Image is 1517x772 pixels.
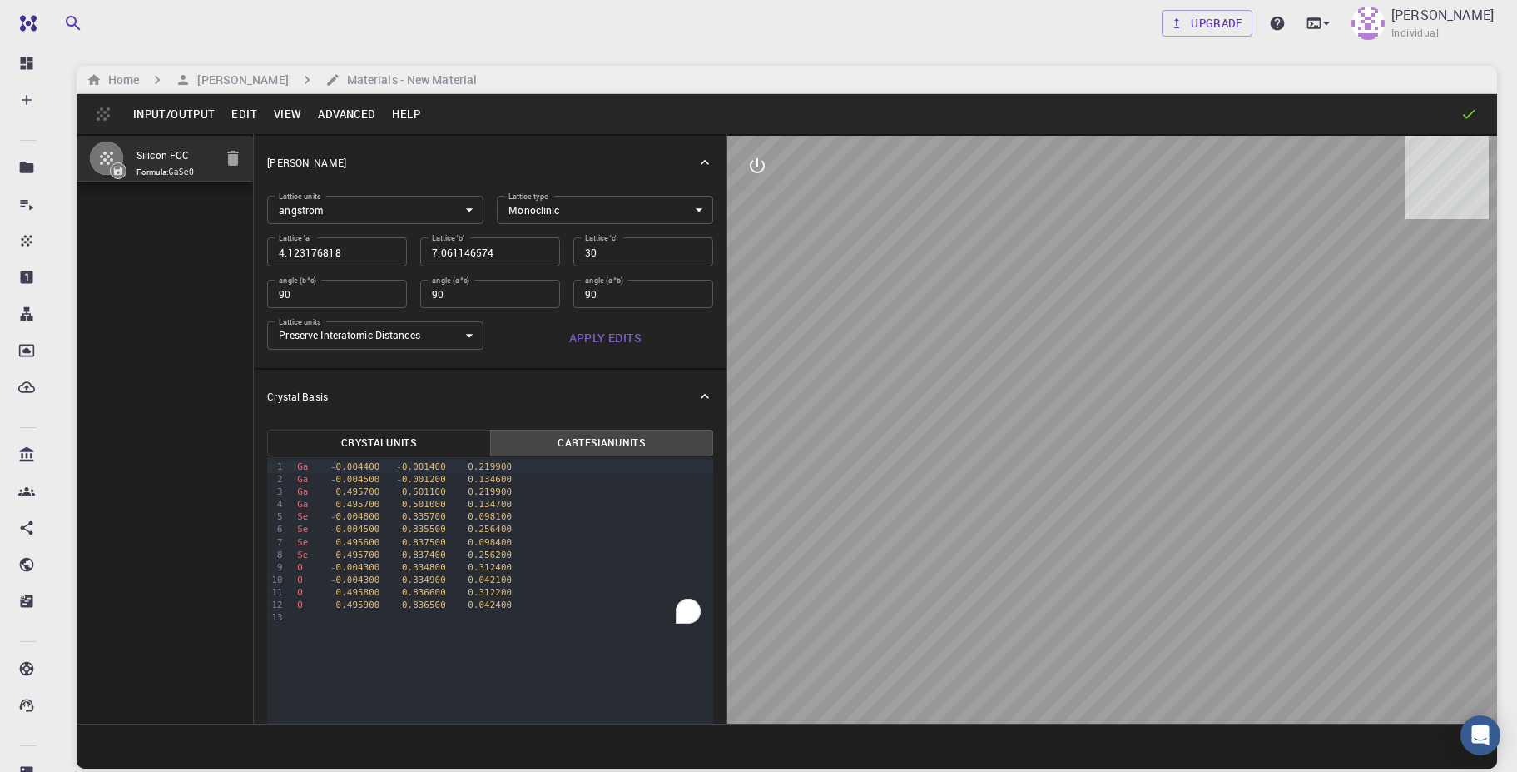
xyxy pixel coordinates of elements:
[402,537,446,548] span: 0.837500
[468,474,512,485] span: 0.134600
[267,486,285,498] div: 3
[468,562,512,573] span: 0.312400
[402,511,446,522] span: 0.335700
[1162,10,1252,37] a: Upgrade
[267,549,285,561] div: 8
[297,524,308,535] span: Se
[432,275,469,286] label: angle (a^c)
[254,136,726,189] div: [PERSON_NAME]
[402,550,446,560] span: 0.837400
[336,587,380,598] span: 0.495800
[402,600,446,610] span: 0.836500
[267,473,285,486] div: 2
[267,430,490,456] button: CrystalUnits
[402,499,446,510] span: 0.501000
[336,600,380,610] span: 0.495900
[125,101,223,127] button: Input/Output
[267,574,285,586] div: 10
[267,155,345,170] p: [PERSON_NAME]
[267,599,285,611] div: 12
[585,232,617,243] label: Lattice 'c'
[254,370,726,423] div: Crystal Basis
[336,524,380,535] span: 0.004500
[402,587,446,598] span: 0.836600
[402,524,446,535] span: 0.335500
[33,12,93,27] span: Support
[279,316,321,327] label: Lattice units
[336,537,380,548] span: 0.495600
[330,575,336,585] span: -
[1460,715,1500,755] div: Open Intercom Messenger
[402,486,446,497] span: 0.501100
[336,461,380,472] span: 0.004400
[384,101,429,127] button: Help
[468,575,512,585] span: 0.042100
[402,562,446,573] span: 0.334800
[310,101,384,127] button: Advanced
[102,71,139,89] h6: Home
[297,461,308,472] span: Ga
[402,575,446,585] span: 0.334900
[1391,25,1439,42] span: Individual
[330,524,336,535] span: -
[297,511,308,522] span: Se
[330,562,336,573] span: -
[267,389,327,404] p: Crystal Basis
[468,524,512,535] span: 0.256400
[336,575,380,585] span: 0.004300
[265,101,310,127] button: View
[297,486,308,497] span: Ga
[297,474,308,485] span: Ga
[508,191,548,202] label: Lattice type
[336,474,380,485] span: 0.004500
[297,499,308,510] span: Ga
[191,71,288,89] h6: [PERSON_NAME]
[1351,7,1385,40] img: Shahnewaz Mondal
[297,562,303,573] span: O
[267,196,483,224] div: angstrom
[468,587,512,598] span: 0.312200
[336,486,380,497] span: 0.495700
[402,461,446,472] span: 0.001400
[468,486,512,497] span: 0.219900
[468,499,512,510] span: 0.134700
[267,498,285,511] div: 4
[297,587,303,598] span: O
[468,537,512,548] span: 0.098400
[330,511,336,522] span: -
[330,474,336,485] span: -
[292,457,713,627] div: To enrich screen reader interactions, please activate Accessibility in Grammarly extension settings
[267,536,285,549] div: 7
[279,232,310,243] label: Lattice 'a'
[497,321,713,355] button: Apply Edits
[297,550,308,560] span: Se
[340,71,477,89] h6: Materials - New Material
[330,461,336,472] span: -
[396,474,402,485] span: -
[468,511,512,522] span: 0.098100
[402,474,446,485] span: 0.001200
[13,15,37,32] img: logo
[468,461,512,472] span: 0.219900
[336,511,380,522] span: 0.004800
[267,321,483,350] div: Preserve Interatomic Distances
[83,71,480,89] nav: breadcrumb
[267,523,285,535] div: 6
[396,461,402,472] span: -
[297,575,303,585] span: O
[432,232,464,243] label: Lattice 'b'
[468,600,512,610] span: 0.042400
[223,101,265,127] button: Edit
[136,166,213,179] span: Formula:
[267,561,285,574] div: 9
[267,586,285,599] div: 11
[279,191,321,202] label: Lattice units
[336,550,380,560] span: 0.495700
[585,275,623,286] label: angle (a^b)
[1391,5,1494,25] p: [PERSON_NAME]
[297,600,303,610] span: O
[169,167,194,177] code: GaSeO
[267,511,285,523] div: 5
[468,550,512,560] span: 0.256200
[490,430,713,456] button: CartesianUnits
